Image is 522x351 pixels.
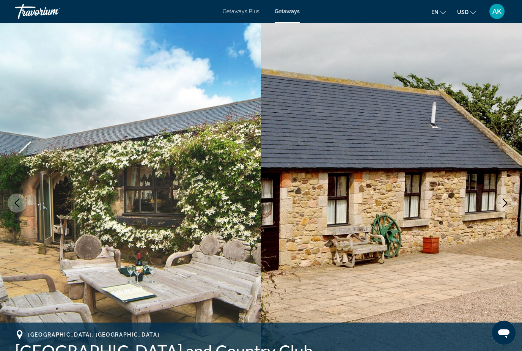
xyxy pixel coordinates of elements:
[495,194,514,212] button: Next image
[492,8,502,15] span: AK
[431,9,439,15] span: en
[8,194,27,212] button: Previous image
[275,8,300,14] a: Getaways
[28,332,159,338] span: [GEOGRAPHIC_DATA], [GEOGRAPHIC_DATA]
[457,6,476,17] button: Change currency
[223,8,259,14] a: Getaways Plus
[487,3,507,19] button: User Menu
[457,9,469,15] span: USD
[492,321,516,345] iframe: Кнопка запуска окна обмена сообщениями
[15,2,91,21] a: Travorium
[431,6,446,17] button: Change language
